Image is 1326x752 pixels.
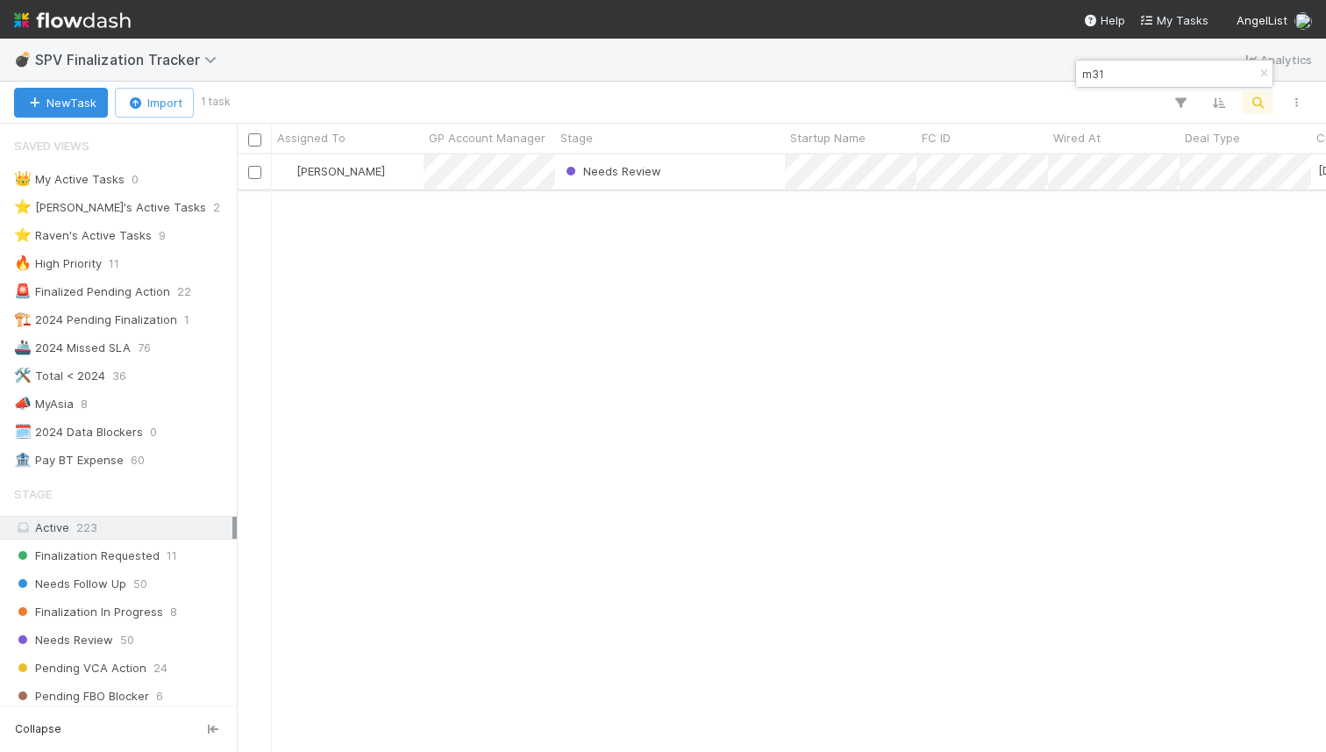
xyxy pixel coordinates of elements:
[131,449,145,471] span: 60
[1083,11,1125,29] div: Help
[213,197,220,218] span: 2
[14,199,32,214] span: ⭐
[14,337,131,359] div: 2024 Missed SLA
[560,129,593,147] span: Stage
[14,629,113,651] span: Needs Review
[15,721,61,737] span: Collapse
[14,601,163,623] span: Finalization In Progress
[184,309,189,331] span: 1
[1053,129,1101,147] span: Wired At
[296,164,385,178] span: [PERSON_NAME]
[14,573,126,595] span: Needs Follow Up
[429,129,545,147] span: GP Account Manager
[14,545,160,567] span: Finalization Requested
[14,255,32,270] span: 🔥
[1079,63,1254,84] input: Search...
[109,253,119,275] span: 11
[14,396,32,411] span: 📣
[14,227,32,242] span: ⭐
[81,393,88,415] span: 8
[14,365,105,387] div: Total < 2024
[14,283,32,298] span: 🚨
[14,452,32,467] span: 🏦
[14,5,131,35] img: logo-inverted-e16ddd16eac7371096b0.svg
[14,476,52,512] span: Stage
[14,424,32,439] span: 🗓️
[280,164,294,178] img: avatar_b467e446-68e1-4310-82a7-76c532dc3f4b.png
[14,281,170,303] div: Finalized Pending Action
[153,657,168,679] span: 24
[1185,129,1240,147] span: Deal Type
[790,129,866,147] span: Startup Name
[167,545,177,567] span: 11
[14,657,146,679] span: Pending VCA Action
[156,685,163,707] span: 6
[14,340,32,355] span: 🚢
[170,601,177,623] span: 8
[14,393,74,415] div: MyAsia
[138,337,151,359] span: 76
[76,520,97,534] span: 223
[120,629,134,651] span: 50
[1237,13,1287,27] span: AngelList
[14,517,232,539] div: Active
[14,197,206,218] div: [PERSON_NAME]'s Active Tasks
[112,365,126,387] span: 36
[14,368,32,383] span: 🛠️
[14,52,32,67] span: 💣
[14,225,152,247] div: Raven's Active Tasks
[14,309,177,331] div: 2024 Pending Finalization
[14,253,102,275] div: High Priority
[14,168,125,190] div: My Active Tasks
[922,129,951,147] span: FC ID
[14,128,89,163] span: Saved Views
[1139,13,1208,27] span: My Tasks
[248,166,261,179] input: Toggle Row Selected
[1294,12,1312,30] img: avatar_d2b43477-63dc-4e62-be5b-6fdd450c05a1.png
[132,168,139,190] span: 0
[35,51,225,68] span: SPV Finalization Tracker
[177,281,191,303] span: 22
[14,685,149,707] span: Pending FBO Blocker
[14,171,32,186] span: 👑
[583,164,661,178] span: Needs Review
[159,225,166,247] span: 9
[1243,49,1312,70] a: Analytics
[14,312,32,326] span: 🏗️
[14,421,143,443] div: 2024 Data Blockers
[14,449,124,471] div: Pay BT Expense
[277,129,346,147] span: Assigned To
[248,133,261,147] input: Toggle All Rows Selected
[133,573,147,595] span: 50
[150,421,157,443] span: 0
[201,94,231,110] small: 1 task
[115,88,194,118] button: Import
[14,88,108,118] button: NewTask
